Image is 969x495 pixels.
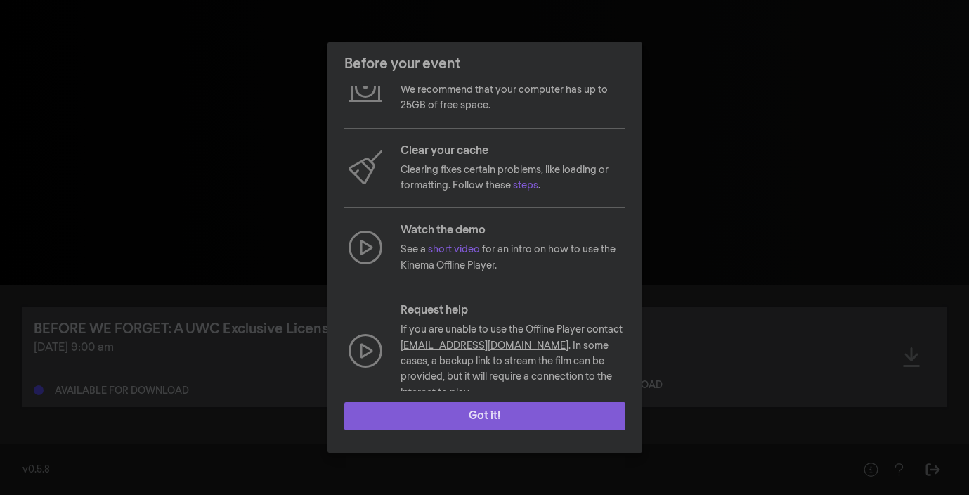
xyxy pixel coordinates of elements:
[344,402,625,430] button: Got it!
[401,82,625,114] p: We recommend that your computer has up to 25GB of free space.
[401,242,625,274] p: See a for an intro on how to use the Kinema Offline Player.
[428,245,480,255] a: short video
[401,322,625,401] p: If you are unable to use the Offline Player contact . In some cases, a backup link to stream the ...
[401,143,625,160] p: Clear your cache
[401,302,625,319] p: Request help
[513,181,538,191] a: steps
[401,341,568,351] a: [EMAIL_ADDRESS][DOMAIN_NAME]
[401,162,625,194] p: Clearing fixes certain problems, like loading or formatting. Follow these .
[327,42,642,86] header: Before your event
[401,222,625,239] p: Watch the demo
